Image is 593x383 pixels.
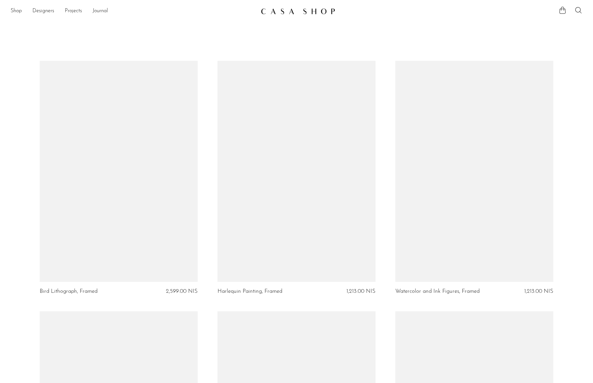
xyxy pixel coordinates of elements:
a: Harlequin Painting, Framed [217,288,282,294]
a: Shop [11,7,22,16]
a: Bird Lithograph, Framed [40,288,98,294]
a: Watercolor and Ink Figures, Framed [395,288,480,294]
a: Journal [93,7,108,16]
span: 2,599.00 NIS [166,288,198,294]
a: Projects [65,7,82,16]
span: 1,213.00 NIS [346,288,376,294]
a: Designers [32,7,54,16]
span: 1,213.00 NIS [524,288,553,294]
ul: NEW HEADER MENU [11,6,256,17]
nav: Desktop navigation [11,6,256,17]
